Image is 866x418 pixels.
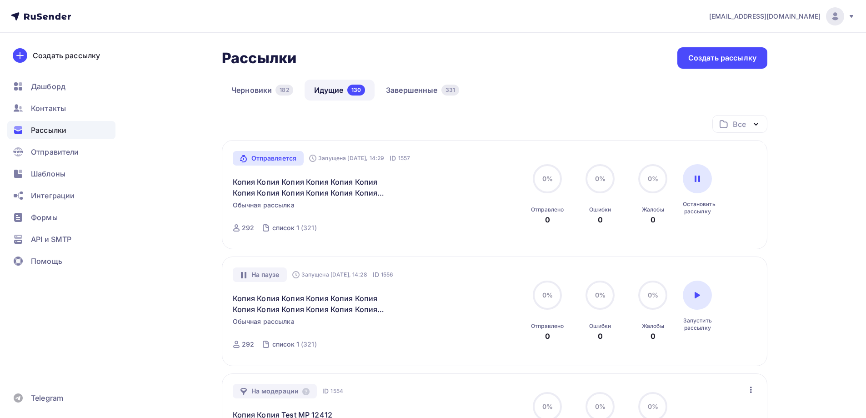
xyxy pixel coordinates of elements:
h2: Рассылки [222,49,296,67]
a: список 1 (321) [271,221,318,235]
div: Ошибки [589,206,611,213]
div: Запущена [DATE], 14:29 [309,155,384,162]
span: 0% [648,403,658,410]
div: 0 [598,214,603,225]
div: Отправлено [531,322,564,330]
span: 1554 [330,387,343,396]
span: Помощь [31,256,62,267]
span: Формы [31,212,58,223]
a: [EMAIL_ADDRESS][DOMAIN_NAME] [709,7,855,25]
a: Отправители [7,143,115,161]
span: 0% [648,291,658,299]
a: Шаблоны [7,165,115,183]
a: Отправляется [233,151,304,166]
span: Дашборд [31,81,65,92]
span: Обычная рассылка [233,317,295,326]
div: 331 [441,85,459,96]
span: ID [373,270,379,279]
a: Дашборд [7,77,115,96]
div: (321) [301,223,317,232]
span: Рассылки [31,125,66,136]
a: Формы [7,208,115,227]
div: 0 [545,331,550,342]
a: Черновики182 [222,80,303,101]
div: Жалобы [642,322,664,330]
span: 0% [595,403,606,410]
div: Запущена [DATE], 14:28 [292,271,367,278]
span: Отправители [31,146,79,157]
span: 0% [595,291,606,299]
div: Отправлено [531,206,564,213]
span: Шаблоны [31,168,65,179]
span: 0% [542,291,553,299]
span: [EMAIL_ADDRESS][DOMAIN_NAME] [709,12,821,21]
a: список 1 (321) [271,337,318,352]
a: Завершенные331 [376,80,469,101]
a: Контакты [7,99,115,117]
div: 292 [242,340,254,349]
span: Интеграции [31,190,75,201]
a: Копия Копия Копия Копия Копия Копия Копия Копия Копия Копия Копия Копия Копия Копия Копия Копия К... [233,293,389,315]
div: Ошибки [589,322,611,330]
div: 0 [545,214,550,225]
div: Остановить рассылку [683,201,712,215]
div: Жалобы [642,206,664,213]
span: ID [390,154,396,163]
span: 0% [648,175,658,182]
div: На паузе [233,267,287,282]
a: Рассылки [7,121,115,139]
div: 182 [275,85,293,96]
span: Telegram [31,393,63,403]
div: Все [733,119,746,130]
div: Создать рассылку [33,50,100,61]
div: (321) [301,340,317,349]
span: 0% [542,403,553,410]
div: 0 [598,331,603,342]
span: Обычная рассылка [233,201,295,210]
div: 130 [347,85,365,96]
span: 0% [595,175,606,182]
div: Создать рассылку [688,53,756,63]
div: список 1 [272,340,299,349]
span: API и SMTP [31,234,71,245]
a: Копия Копия Копия Копия Копия Копия Копия Копия Копия Копия Копия Копия Копия Копия Копия Копия К... [233,176,389,198]
span: ID [322,387,329,396]
div: 292 [242,223,254,232]
button: Все [712,115,767,133]
div: 0 [651,331,656,342]
span: 0% [542,175,553,182]
span: 1557 [398,154,410,163]
div: 0 [651,214,656,225]
div: список 1 [272,223,299,232]
a: Идущие130 [305,80,375,101]
div: На модерации [233,384,317,398]
span: Контакты [31,103,66,114]
div: Запустить рассылку [683,317,712,332]
span: 1556 [381,270,394,279]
